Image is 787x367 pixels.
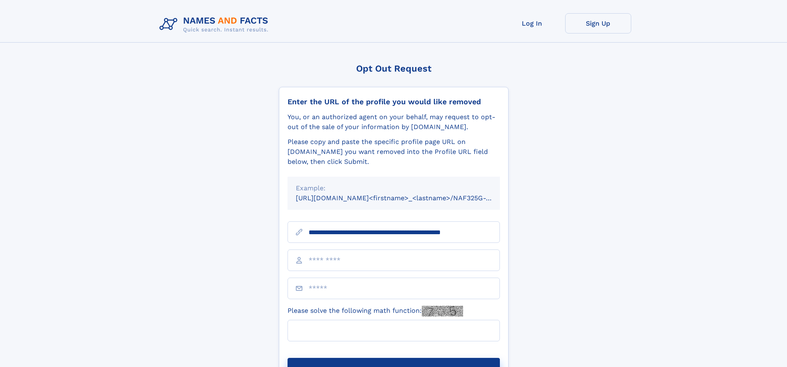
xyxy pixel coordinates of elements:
[499,13,565,34] a: Log In
[156,13,275,36] img: Logo Names and Facts
[288,112,500,132] div: You, or an authorized agent on your behalf, may request to opt-out of the sale of your informatio...
[279,63,509,74] div: Opt Out Request
[565,13,631,34] a: Sign Up
[296,183,492,193] div: Example:
[288,306,463,317] label: Please solve the following math function:
[288,137,500,167] div: Please copy and paste the specific profile page URL on [DOMAIN_NAME] you want removed into the Pr...
[296,194,516,202] small: [URL][DOMAIN_NAME]<firstname>_<lastname>/NAF325G-xxxxxxxx
[288,97,500,106] div: Enter the URL of the profile you would like removed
